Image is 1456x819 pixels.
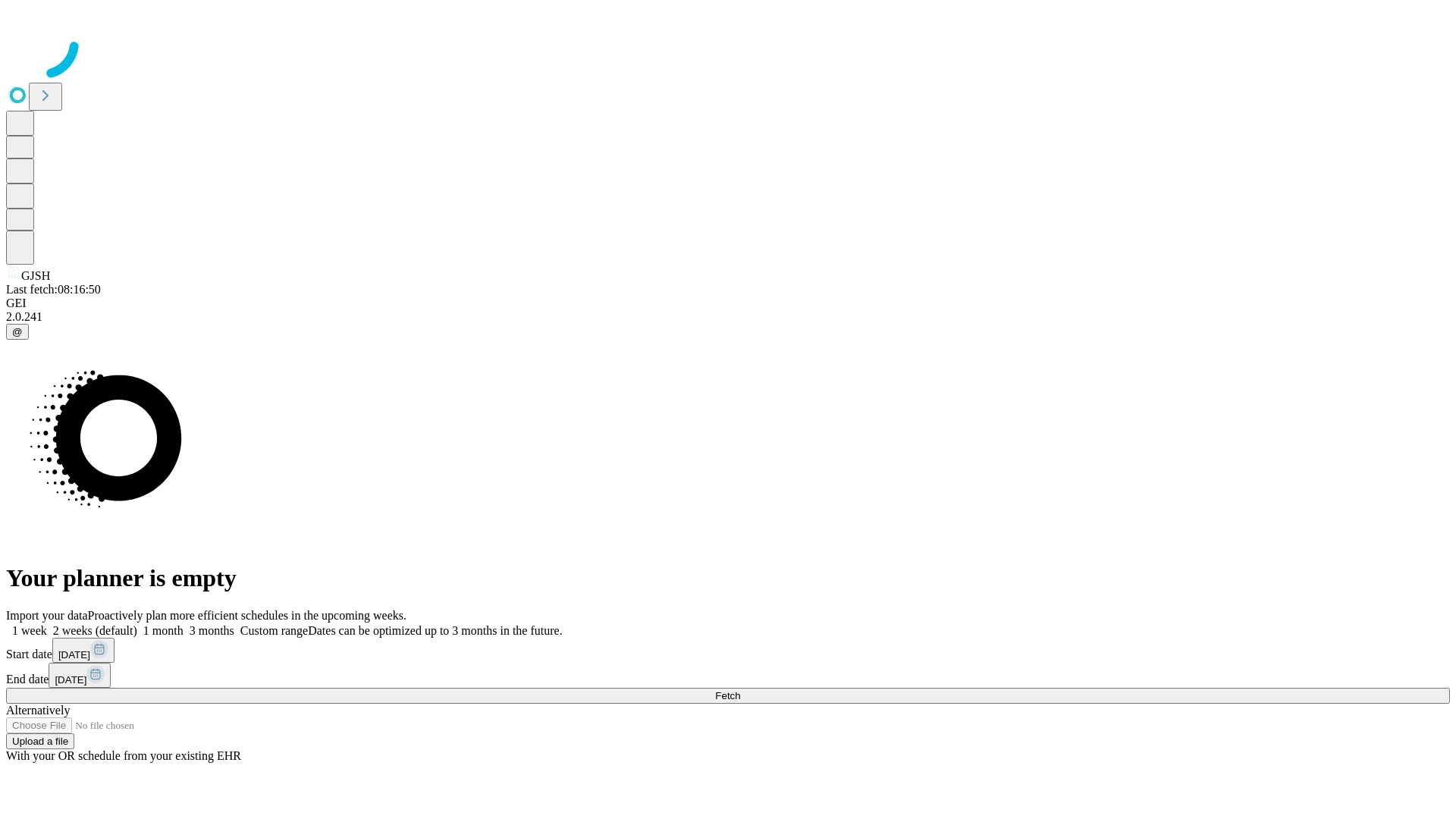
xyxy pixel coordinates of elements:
[6,609,88,622] span: Import your data
[6,297,1450,310] div: GEI
[21,269,50,282] span: GJSH
[715,690,740,701] span: Fetch
[12,326,23,337] span: @
[6,310,1450,324] div: 2.0.241
[6,733,74,749] button: Upload a file
[143,624,184,637] span: 1 month
[58,649,90,661] span: [DATE]
[53,624,137,637] span: 2 weeks (default)
[6,749,241,762] span: With your OR schedule from your existing EHR
[6,688,1450,704] button: Fetch
[6,704,70,717] span: Alternatively
[49,663,111,688] button: [DATE]
[6,324,29,340] button: @
[240,624,308,637] span: Custom range
[6,638,1450,663] div: Start date
[55,674,86,686] span: [DATE]
[52,638,115,663] button: [DATE]
[88,609,406,622] span: Proactively plan more efficient schedules in the upcoming weeks.
[12,624,47,637] span: 1 week
[190,624,234,637] span: 3 months
[6,564,1450,592] h1: Your planner is empty
[6,283,101,296] span: Last fetch: 08:16:50
[6,663,1450,688] div: End date
[308,624,562,637] span: Dates can be optimized up to 3 months in the future.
